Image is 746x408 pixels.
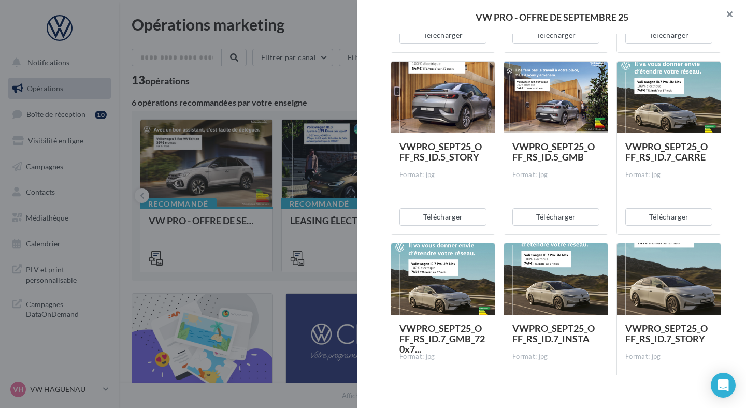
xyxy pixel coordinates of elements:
div: VW PRO - OFFRE DE SEPTEMBRE 25 [374,12,729,22]
button: Télécharger [625,26,712,44]
span: VWPRO_SEPT25_OFF_RS_ID.7_CARRE [625,141,708,163]
div: Format: jpg [512,170,599,180]
div: Format: jpg [625,170,712,180]
div: Format: jpg [399,170,486,180]
div: Open Intercom Messenger [711,373,736,398]
button: Télécharger [625,208,712,226]
span: VWPRO_SEPT25_OFF_RS_ID.7_STORY [625,323,708,344]
button: Télécharger [399,208,486,226]
div: Format: jpg [399,352,486,361]
button: Télécharger [399,26,486,44]
span: VWPRO_SEPT25_OFF_RS_ID.5_STORY [399,141,482,163]
button: Télécharger [512,26,599,44]
button: Télécharger [512,208,599,226]
span: VWPRO_SEPT25_OFF_RS_ID.5_GMB [512,141,595,163]
span: VWPRO_SEPT25_OFF_RS_ID.7_GMB_720x7... [399,323,485,355]
div: Format: jpg [512,352,599,361]
div: Format: jpg [625,352,712,361]
span: VWPRO_SEPT25_OFF_RS_ID.7_INSTA [512,323,595,344]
